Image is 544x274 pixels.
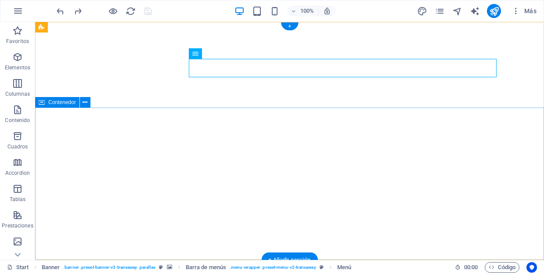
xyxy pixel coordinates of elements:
[300,6,314,16] h6: 100%
[470,264,472,270] span: :
[125,6,136,16] button: reload
[508,4,540,18] button: Más
[55,6,65,16] button: undo
[469,6,480,16] button: text_generator
[261,252,317,267] div: + Añadir sección
[434,6,445,16] button: pages
[73,6,83,16] i: Rehacer: Mover elementos (Ctrl+Y, ⌘+Y)
[159,265,163,270] i: Este elemento es un preajuste personalizable
[281,22,298,30] div: +
[452,6,462,16] i: Navegador
[6,38,29,45] p: Favoritos
[5,90,30,97] p: Columnas
[7,262,29,273] a: Haz clic para cancelar la selección y doble clic para abrir páginas
[42,262,60,273] span: Haz clic para seleccionar y doble clic para editar
[485,262,519,273] button: Código
[167,265,172,270] i: Este elemento contiene un fondo
[42,262,352,273] nav: breadcrumb
[10,196,26,203] p: Tablas
[126,6,136,16] i: Volver a cargar página
[337,262,351,273] span: Haz clic para seleccionar y doble clic para editar
[48,100,76,105] span: Contenedor
[63,262,155,273] span: . banner .preset-banner-v3-transaway .parallax
[5,169,30,177] p: Accordion
[470,6,480,16] i: AI Writer
[452,6,462,16] button: navigator
[489,262,515,273] span: Código
[7,143,28,150] p: Cuadros
[435,6,445,16] i: Páginas (Ctrl+Alt+S)
[5,117,30,124] p: Contenido
[5,64,30,71] p: Elementos
[72,6,83,16] button: redo
[55,6,65,16] i: Deshacer: Cambiar fondo (Ctrl+Z)
[455,262,478,273] h6: Tiempo de la sesión
[417,6,427,16] button: design
[186,262,226,273] span: Haz clic para seleccionar y doble clic para editar
[464,262,478,273] span: 00 00
[417,6,427,16] i: Diseño (Ctrl+Alt+Y)
[526,262,537,273] button: Usercentrics
[230,262,316,273] span: . menu-wrapper .preset-menu-v2-transaway
[2,222,33,229] p: Prestaciones
[6,249,29,256] p: Imágenes
[487,4,501,18] button: publish
[512,7,537,15] span: Más
[287,6,318,16] button: 100%
[320,265,324,270] i: Este elemento es un preajuste personalizable
[489,6,499,16] i: Publicar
